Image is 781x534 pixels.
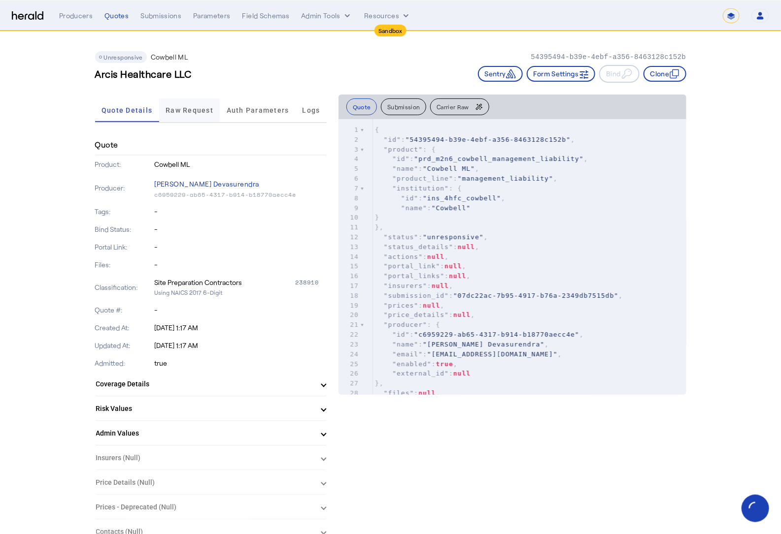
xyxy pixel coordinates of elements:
button: Quote [346,98,377,115]
button: Submission [381,98,426,115]
button: Resources dropdown menu [364,11,411,21]
span: Quote Details [102,107,152,114]
span: : , [375,292,623,299]
button: Carrier Raw [430,98,489,115]
span: "unresponsive" [423,233,484,241]
p: true [154,358,327,368]
div: 10 [339,213,360,222]
span: null [453,311,471,318]
span: "insurers" [384,282,427,289]
herald-code-block: quote [339,119,686,395]
span: null [453,370,471,377]
p: Files: [95,260,153,270]
span: "submission_id" [384,292,449,299]
img: Herald Logo [12,11,43,21]
div: Quotes [104,11,129,21]
p: - [154,207,327,217]
span: : , [375,360,458,368]
p: Cowbell ML [151,52,188,62]
p: Created At: [95,323,153,333]
span: : , [375,341,549,348]
div: 23 [339,340,360,349]
span: : , [375,136,575,143]
span: : , [375,194,506,202]
div: 22 [339,330,360,340]
div: Producers [59,11,93,21]
span: "Cowbell ML" [423,165,475,172]
span: : , [375,262,466,270]
span: Logs [302,107,320,114]
span: : , [375,175,558,182]
span: : { [375,146,436,153]
div: 18 [339,291,360,301]
div: Parameters [193,11,231,21]
p: Cowbell ML [154,159,327,169]
div: 11 [339,222,360,232]
div: 8 [339,193,360,203]
span: "product_line" [392,175,453,182]
div: Submissions [140,11,181,21]
div: 3 [339,145,360,155]
span: "name" [392,165,418,172]
span: { [375,126,379,133]
p: Quote #: [95,305,153,315]
span: "prices" [384,302,419,309]
div: 5 [339,164,360,174]
span: "status" [384,233,419,241]
div: 14 [339,252,360,262]
span: "name" [392,341,418,348]
button: Form Settings [527,66,596,82]
span: "c6959229-ab65-4317-b914-b18770aecc4e" [414,331,579,338]
span: "id" [401,194,418,202]
span: : , [375,165,479,172]
span: : , [375,272,471,280]
span: "management_liability" [458,175,553,182]
div: 13 [339,242,360,252]
h4: Quote [95,139,118,151]
span: : [375,204,471,212]
span: "product" [384,146,423,153]
span: "07dc22ac-7b95-4917-b76a-2349db7515db" [453,292,618,299]
mat-expansion-panel-header: Risk Values [95,397,327,420]
span: true [436,360,453,368]
div: 28 [339,388,360,398]
span: "[EMAIL_ADDRESS][DOMAIN_NAME]" [427,350,558,358]
button: internal dropdown menu [301,11,352,21]
p: Using NAICS 2017 6-Digit [154,287,327,297]
p: - [154,260,327,270]
span: "portal_links" [384,272,445,280]
span: : , [375,253,449,260]
div: 24 [339,349,360,359]
p: 54395494-b39e-4ebf-a356-8463128c152b [531,52,686,62]
div: 2 [339,135,360,145]
div: 20 [339,310,360,320]
div: 9 [339,203,360,213]
span: "actions" [384,253,423,260]
span: "files" [384,389,414,397]
p: [DATE] 1:17 AM [154,323,327,333]
mat-panel-title: Coverage Details [96,379,314,389]
div: 15 [339,261,360,271]
p: Updated At: [95,341,153,350]
span: : , [375,331,584,338]
p: Product: [95,159,153,169]
div: 25 [339,359,360,369]
span: "institution" [392,185,449,192]
span: "portal_link" [384,262,441,270]
p: - [154,224,327,234]
span: null [423,302,440,309]
mat-expansion-panel-header: Admin Values [95,421,327,445]
p: Bind Status: [95,224,153,234]
span: : , [375,350,562,358]
span: "prd_m2n6_cowbell_management_liability" [414,155,583,162]
span: null [458,243,475,251]
span: "producer" [384,321,427,328]
span: "enabled" [392,360,431,368]
span: : , [375,389,441,397]
mat-panel-title: Admin Values [96,428,314,439]
p: - [154,305,327,315]
div: 27 [339,378,360,388]
div: 7 [339,184,360,193]
mat-panel-title: Risk Values [96,404,314,414]
span: null [427,253,444,260]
